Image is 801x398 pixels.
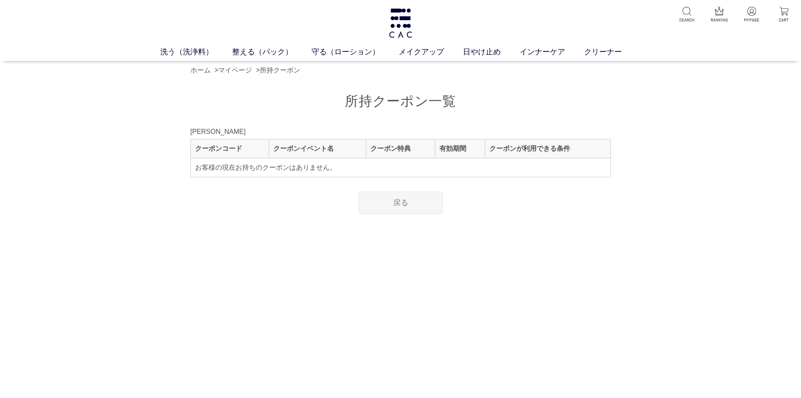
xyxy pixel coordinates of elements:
a: クリーナー [584,46,641,58]
h1: 所持クーポン一覧 [190,92,611,110]
th: クーポン特典 [366,139,435,158]
a: ホーム [190,67,211,74]
p: MYPAGE [741,17,762,23]
th: クーポンが利用できる条件 [485,139,611,158]
a: 戻る [359,192,443,214]
p: CART [774,17,794,23]
a: マイページ [218,67,252,74]
th: クーポンイベント名 [269,139,366,158]
p: RANKING [709,17,730,23]
li: > [256,65,302,75]
a: MYPAGE [741,7,762,23]
th: 有効期間 [435,139,485,158]
a: 整える（パック） [232,46,312,58]
div: [PERSON_NAME] [190,127,611,137]
p: SEARCH [677,17,697,23]
a: 守る（ローション） [312,46,399,58]
a: SEARCH [677,7,697,23]
a: 洗う（洗浄料） [160,46,232,58]
a: RANKING [709,7,730,23]
a: CART [774,7,794,23]
td: お客様の現在お持ちのクーポンはありません。 [190,158,611,177]
a: 日やけ止め [463,46,520,58]
a: メイクアップ [399,46,463,58]
a: インナーケア [520,46,584,58]
li: > [214,65,254,75]
img: logo [388,8,413,38]
a: 所持クーポン [260,67,300,74]
th: クーポンコード [190,139,269,158]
